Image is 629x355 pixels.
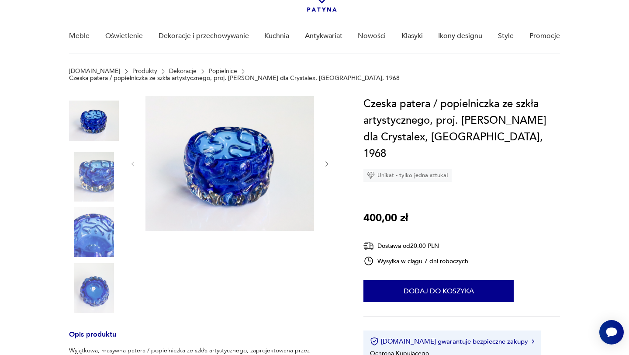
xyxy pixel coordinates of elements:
img: Zdjęcie produktu Czeska patera / popielniczka ze szkła artystycznego, proj. Pavel Hlava dla Cryst... [69,152,119,202]
a: Klasyki [401,19,423,53]
img: Ikona dostawy [363,240,374,251]
a: Style [498,19,514,53]
p: Czeska patera / popielniczka ze szkła artystycznego, proj. [PERSON_NAME] dla Crystalex, [GEOGRAPH... [69,75,400,82]
a: Meble [69,19,90,53]
a: Dekoracje i przechowywanie [159,19,249,53]
img: Ikona diamentu [367,171,375,179]
a: Antykwariat [305,19,342,53]
div: Dostawa od 20,00 PLN [363,240,468,251]
a: Dekoracje [169,68,197,75]
div: Wysyłka w ciągu 7 dni roboczych [363,256,468,266]
p: 400,00 zł [363,210,408,226]
button: Dodaj do koszyka [363,280,514,302]
a: Ikony designu [438,19,482,53]
a: Promocje [529,19,560,53]
iframe: Smartsupp widget button [599,320,624,345]
a: [DOMAIN_NAME] [69,68,120,75]
img: Zdjęcie produktu Czeska patera / popielniczka ze szkła artystycznego, proj. Pavel Hlava dla Cryst... [69,96,119,146]
a: Produkty [132,68,157,75]
h3: Opis produktu [69,332,342,346]
a: Popielnice [209,68,237,75]
img: Zdjęcie produktu Czeska patera / popielniczka ze szkła artystycznego, proj. Pavel Hlava dla Cryst... [69,263,119,313]
img: Ikona strzałki w prawo [532,339,534,344]
img: Zdjęcie produktu Czeska patera / popielniczka ze szkła artystycznego, proj. Pavel Hlava dla Cryst... [69,207,119,257]
h1: Czeska patera / popielniczka ze szkła artystycznego, proj. [PERSON_NAME] dla Crystalex, [GEOGRAPH... [363,96,560,162]
a: Oświetlenie [105,19,143,53]
a: Kuchnia [264,19,289,53]
button: [DOMAIN_NAME] gwarantuje bezpieczne zakupy [370,337,534,346]
div: Unikat - tylko jedna sztuka! [363,169,452,182]
img: Ikona certyfikatu [370,337,379,346]
a: Nowości [358,19,386,53]
img: Zdjęcie produktu Czeska patera / popielniczka ze szkła artystycznego, proj. Pavel Hlava dla Cryst... [145,96,314,231]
